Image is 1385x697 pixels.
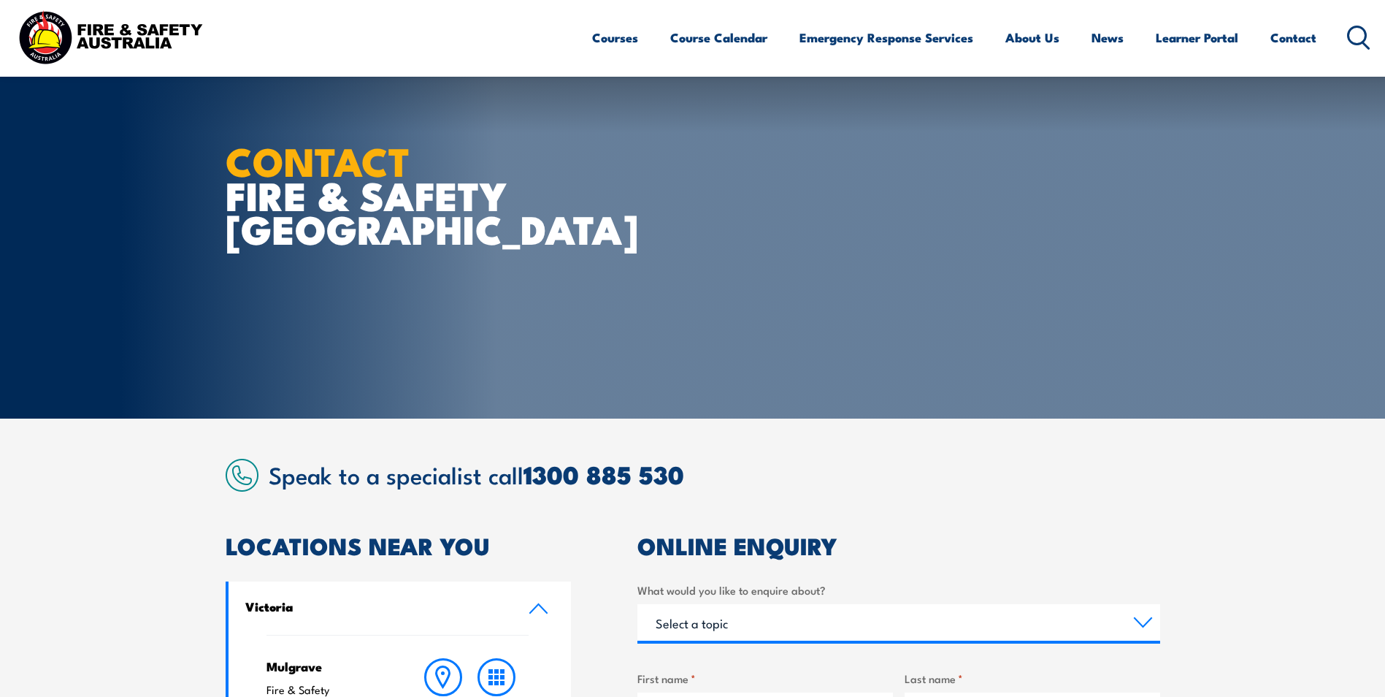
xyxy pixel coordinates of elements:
[637,582,1160,598] label: What would you like to enquire about?
[592,18,638,57] a: Courses
[1091,18,1124,57] a: News
[637,670,893,687] label: First name
[266,658,388,674] h4: Mulgrave
[523,454,684,493] a: 1300 885 530
[245,598,507,614] h4: Victoria
[226,535,572,555] h2: LOCATIONS NEAR YOU
[229,582,572,635] a: Victoria
[1270,18,1316,57] a: Contact
[269,461,1160,487] h2: Speak to a specialist call
[799,18,973,57] a: Emergency Response Services
[226,129,410,190] strong: CONTACT
[1005,18,1059,57] a: About Us
[226,143,586,245] h1: FIRE & SAFETY [GEOGRAPHIC_DATA]
[1156,18,1238,57] a: Learner Portal
[905,670,1160,687] label: Last name
[637,535,1160,555] h2: ONLINE ENQUIRY
[670,18,767,57] a: Course Calendar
